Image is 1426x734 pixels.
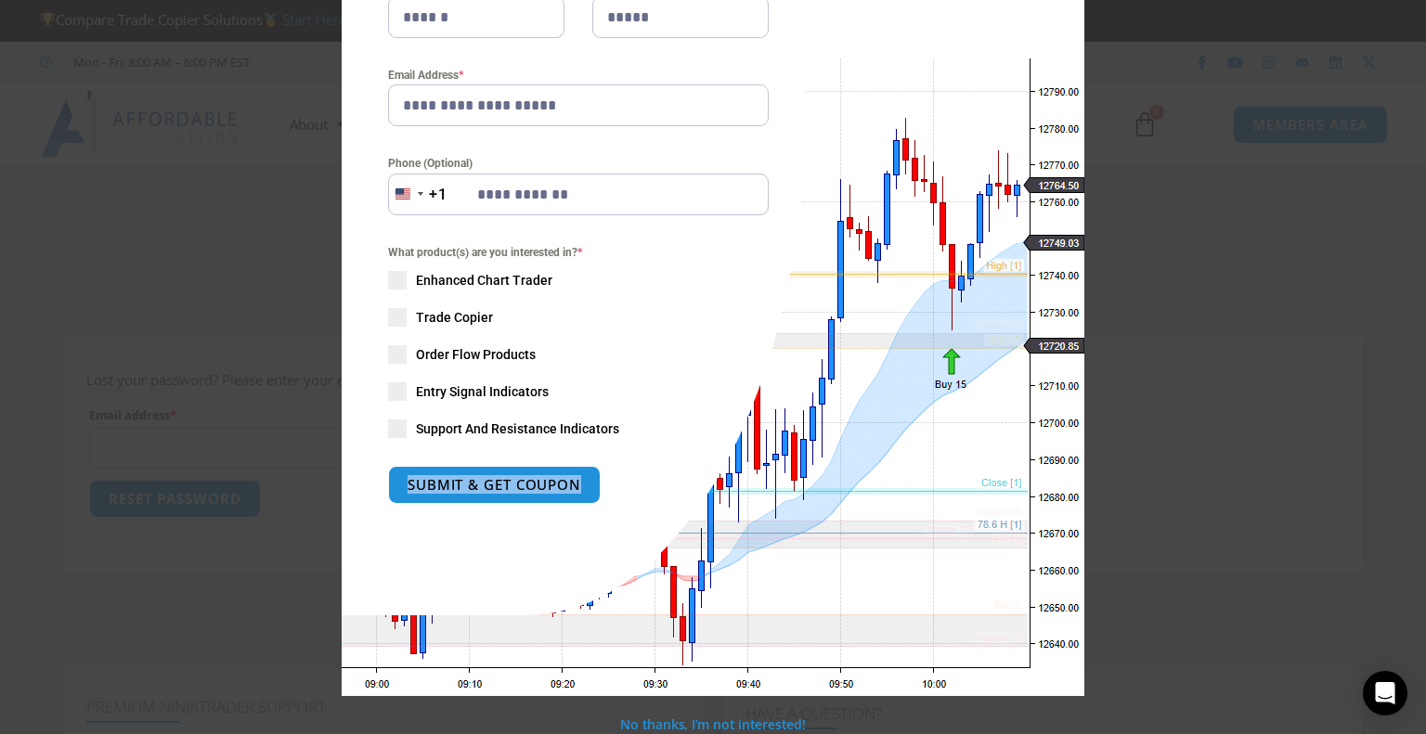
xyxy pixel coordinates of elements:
[388,382,769,401] label: Entry Signal Indicators
[388,419,769,438] label: Support And Resistance Indicators
[388,466,601,504] button: SUBMIT & GET COUPON
[416,271,552,290] span: Enhanced Chart Trader
[416,345,536,364] span: Order Flow Products
[388,174,447,215] button: Selected country
[388,271,769,290] label: Enhanced Chart Trader
[416,382,549,401] span: Entry Signal Indicators
[388,243,769,262] span: What product(s) are you interested in?
[1363,671,1407,715] div: Open Intercom Messenger
[388,154,769,173] label: Phone (Optional)
[416,419,619,438] span: Support And Resistance Indicators
[388,345,769,364] label: Order Flow Products
[388,66,769,84] label: Email Address
[388,308,769,327] label: Trade Copier
[620,715,805,733] a: No thanks, I’m not interested!
[416,308,493,327] span: Trade Copier
[429,183,447,207] div: +1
